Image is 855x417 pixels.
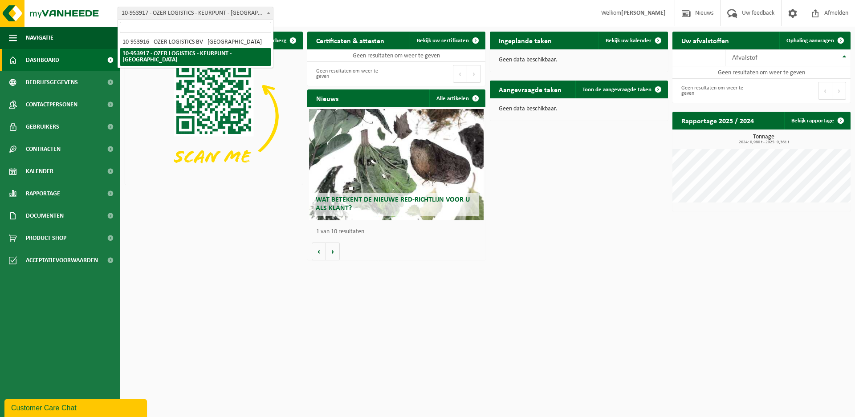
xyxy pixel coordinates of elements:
h2: Certificaten & attesten [307,32,393,49]
img: Download de VHEPlus App [125,49,303,183]
span: Navigatie [26,27,53,49]
button: Previous [818,82,832,100]
span: Toon de aangevraagde taken [582,87,651,93]
span: Dashboard [26,49,59,71]
button: Verberg [260,32,302,49]
a: Bekijk uw certificaten [410,32,484,49]
h2: Ingeplande taken [490,32,561,49]
h2: Uw afvalstoffen [672,32,738,49]
span: Afvalstof [732,54,757,61]
div: Geen resultaten om weer te geven [312,64,392,84]
span: Ophaling aanvragen [786,38,834,44]
span: Acceptatievoorwaarden [26,249,98,271]
p: Geen data beschikbaar. [499,106,659,112]
a: Bekijk uw kalender [598,32,667,49]
span: 10-953917 - OZER LOGISTICS - KEURPUNT - MERKSEM [118,7,273,20]
span: Contactpersonen [26,93,77,116]
span: Gebruikers [26,116,59,138]
span: 2024: 0,980 t - 2025: 9,361 t [677,140,851,145]
button: Volgende [326,243,340,260]
a: Ophaling aanvragen [779,32,850,49]
span: Contracten [26,138,61,160]
li: 10-953917 - OZER LOGISTICS - KEURPUNT - [GEOGRAPHIC_DATA] [120,48,271,66]
a: Alle artikelen [429,89,484,107]
li: 10-953916 - OZER LOGISTICS BV - [GEOGRAPHIC_DATA] [120,36,271,48]
span: Documenten [26,205,64,227]
span: Product Shop [26,227,66,249]
h3: Tonnage [677,134,851,145]
button: Next [832,82,846,100]
td: Geen resultaten om weer te geven [307,49,485,62]
h2: Rapportage 2025 / 2024 [672,112,763,129]
span: Verberg [267,38,286,44]
h2: Nieuws [307,89,347,107]
a: Bekijk rapportage [784,112,850,130]
button: Vorige [312,243,326,260]
span: Wat betekent de nieuwe RED-richtlijn voor u als klant? [316,196,470,212]
a: Toon de aangevraagde taken [575,81,667,98]
iframe: chat widget [4,397,149,417]
button: Next [467,65,481,83]
p: 1 van 10 resultaten [316,229,481,235]
a: Wat betekent de nieuwe RED-richtlijn voor u als klant? [309,109,484,220]
span: Bekijk uw certificaten [417,38,469,44]
span: Kalender [26,160,53,182]
p: Geen data beschikbaar. [499,57,659,63]
span: Bekijk uw kalender [606,38,651,44]
span: Rapportage [26,182,60,205]
strong: [PERSON_NAME] [621,10,666,16]
h2: Aangevraagde taken [490,81,570,98]
button: Previous [453,65,467,83]
span: Bedrijfsgegevens [26,71,78,93]
td: Geen resultaten om weer te geven [672,66,851,79]
div: Geen resultaten om weer te geven [677,81,757,101]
